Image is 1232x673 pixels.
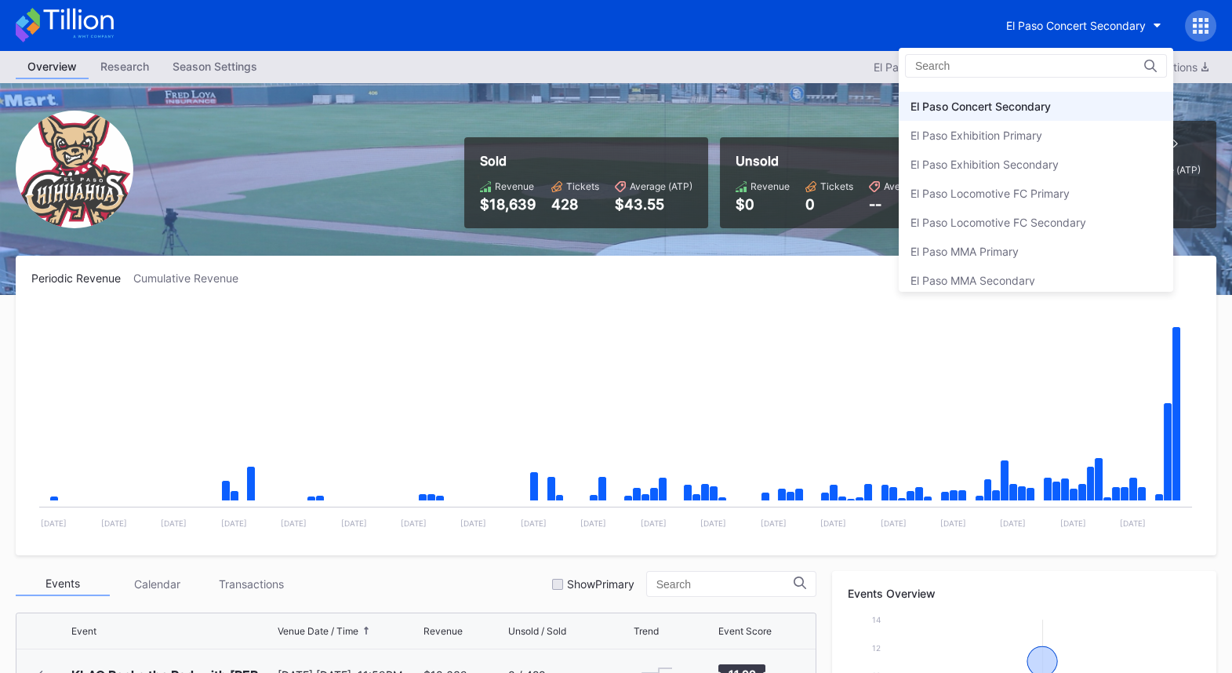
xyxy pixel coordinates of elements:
[915,60,1052,72] input: Search
[910,187,1070,200] div: El Paso Locomotive FC Primary
[910,158,1059,171] div: El Paso Exhibition Secondary
[910,245,1019,258] div: El Paso MMA Primary
[910,129,1042,142] div: El Paso Exhibition Primary
[910,100,1051,113] div: El Paso Concert Secondary
[910,274,1035,287] div: El Paso MMA Secondary
[910,216,1086,229] div: El Paso Locomotive FC Secondary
